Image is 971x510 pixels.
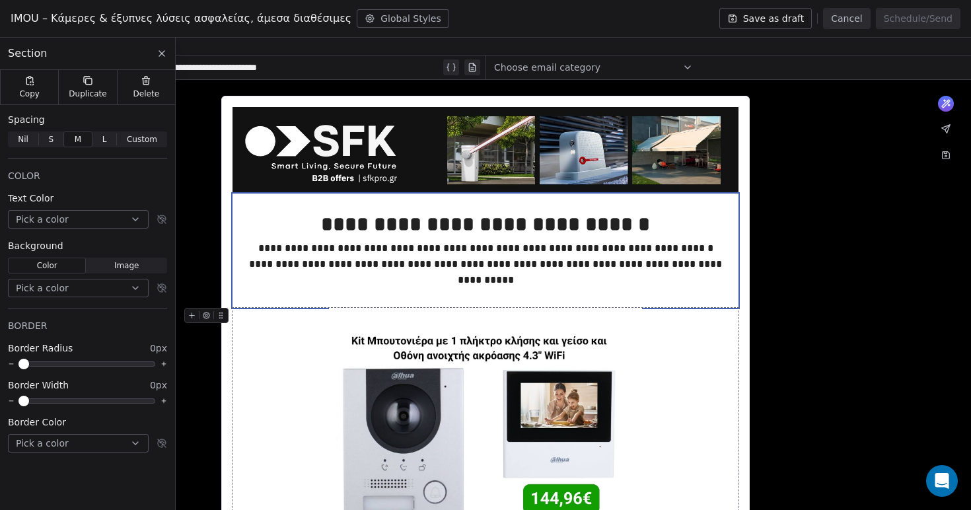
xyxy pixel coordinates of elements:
[8,169,167,182] div: COLOR
[8,279,149,297] button: Pick a color
[357,9,449,28] button: Global Styles
[8,434,149,453] button: Pick a color
[8,416,66,429] span: Border Color
[19,89,40,99] span: Copy
[8,342,73,355] span: Border Radius
[494,61,600,74] span: Choose email category
[133,89,160,99] span: Delete
[8,239,63,252] span: Background
[8,379,69,392] span: Border Width
[823,8,870,29] button: Cancel
[8,113,45,126] span: Spacing
[8,46,47,61] span: Section
[8,192,54,205] span: Text Color
[48,133,54,145] span: S
[150,342,167,355] span: 0px
[11,11,351,26] span: IMOU – Κάμερες & έξυπνες λύσεις ασφαλείας, άμεσα διαθέσιμες
[876,8,960,29] button: Schedule/Send
[69,89,106,99] span: Duplicate
[102,133,107,145] span: L
[8,210,149,229] button: Pick a color
[150,379,167,392] span: 0px
[926,465,958,497] div: Open Intercom Messenger
[18,133,28,145] span: Nil
[127,133,157,145] span: Custom
[114,260,139,272] span: Image
[8,319,167,332] div: BORDER
[719,8,812,29] button: Save as draft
